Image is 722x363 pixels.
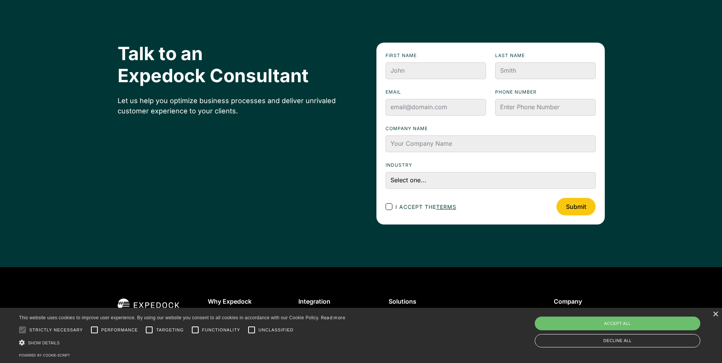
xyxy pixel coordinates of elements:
div: Accept all [535,317,700,330]
span: Unclassified [258,327,293,333]
label: Last name [495,52,596,59]
div: Let us help you optimize business processes and deliver unrivaled customer experience to your cli... [118,96,346,116]
span: Performance [101,327,138,333]
a: Powered by cookie-script [19,353,70,357]
input: John [386,62,486,79]
span: I accept the [395,203,456,211]
iframe: Chat Widget [595,281,722,363]
label: First name [386,52,486,59]
span: Targeting [156,327,183,333]
a: Read more [321,315,346,320]
div: Solutions [389,298,467,305]
label: Industry [386,161,596,169]
span: Functionality [202,327,240,333]
a: terms [436,204,456,210]
div: Why Expedock [208,298,286,305]
div: Decline all [535,334,700,347]
input: Your Company Name [386,135,596,152]
span: Strictly necessary [29,327,83,333]
form: Footer Contact Form [376,43,605,224]
label: Phone numbeR [495,88,596,96]
span: Expedock Consultant [118,65,309,87]
div: Company [554,298,605,305]
div: Show details [19,339,346,347]
input: Smith [495,62,596,79]
h2: Talk to an [118,43,346,86]
label: Company name [386,125,596,132]
div: Integration [298,298,377,305]
span: This website uses cookies to improve user experience. By using our website you consent to all coo... [19,315,319,320]
label: Email [386,88,486,96]
input: email@domain.com [386,99,486,116]
input: Submit [556,198,596,215]
span: Show details [28,341,60,345]
input: Enter Phone Number [495,99,596,116]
